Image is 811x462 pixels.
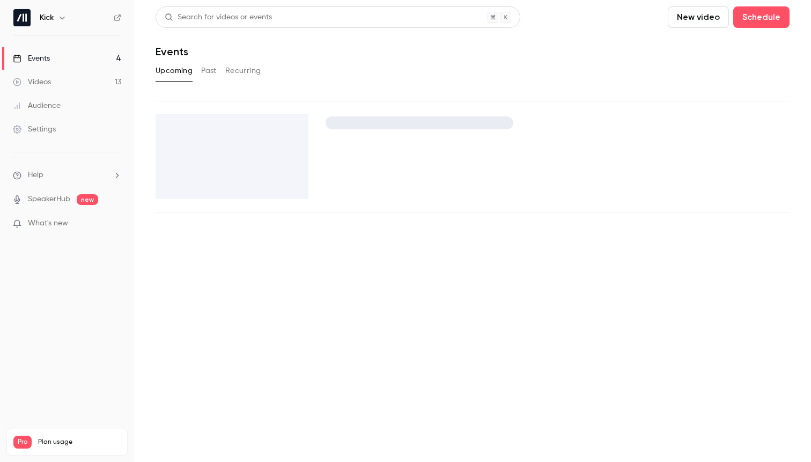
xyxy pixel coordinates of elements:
[38,438,121,446] span: Plan usage
[77,194,98,205] span: new
[733,6,790,28] button: Schedule
[40,12,54,23] h6: Kick
[13,9,31,26] img: Kick
[156,45,188,58] h1: Events
[13,170,121,181] li: help-dropdown-opener
[156,62,193,79] button: Upcoming
[165,12,272,23] div: Search for videos or events
[225,62,261,79] button: Recurring
[28,170,43,181] span: Help
[28,194,70,205] a: SpeakerHub
[13,53,50,64] div: Events
[13,436,32,449] span: Pro
[13,100,61,111] div: Audience
[13,124,56,135] div: Settings
[28,218,68,229] span: What's new
[201,62,217,79] button: Past
[668,6,729,28] button: New video
[13,77,51,87] div: Videos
